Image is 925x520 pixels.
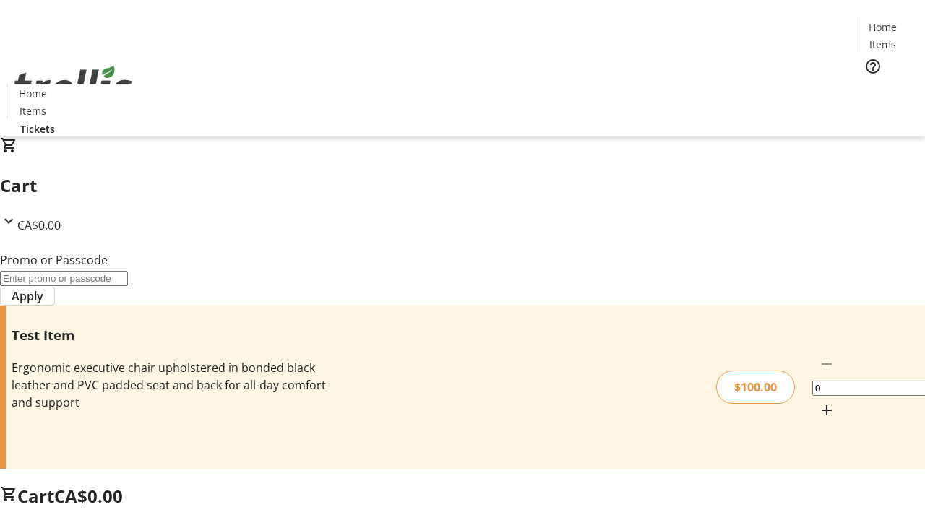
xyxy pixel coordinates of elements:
button: Help [859,52,887,81]
span: CA$0.00 [54,484,123,508]
a: Items [9,103,56,118]
h3: Test Item [12,325,327,345]
button: Increment by one [812,396,841,425]
span: Items [20,103,46,118]
div: $100.00 [716,370,795,404]
a: Tickets [9,121,66,136]
span: Tickets [870,84,905,99]
a: Items [859,37,905,52]
span: Items [869,37,896,52]
img: Orient E2E Organization eZL6tGAG7r's Logo [9,50,137,122]
span: Home [869,19,897,35]
span: Home [19,86,47,101]
a: Tickets [859,84,916,99]
a: Home [9,86,56,101]
a: Home [859,19,905,35]
div: Ergonomic executive chair upholstered in bonded black leather and PVC padded seat and back for al... [12,359,327,411]
span: Tickets [20,121,55,136]
span: Apply [12,287,43,305]
span: CA$0.00 [17,217,61,233]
